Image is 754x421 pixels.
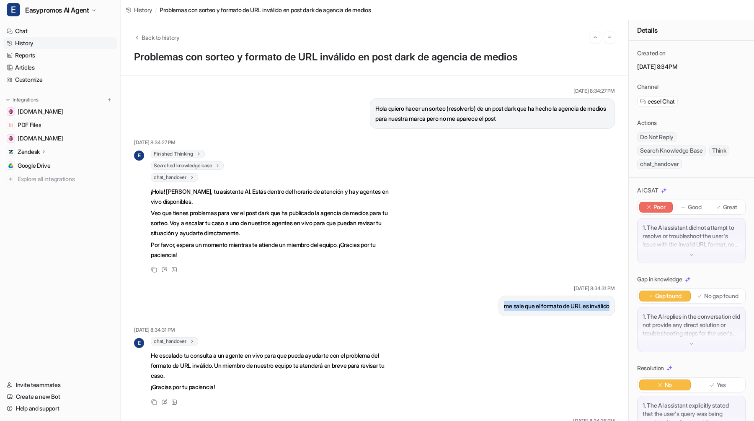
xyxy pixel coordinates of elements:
p: Resolution [637,364,664,372]
img: www.easypromosapp.com [8,136,13,141]
p: Created on [637,49,666,57]
span: Think [709,146,729,156]
a: Google DriveGoogle Drive [3,160,117,172]
span: E [7,3,20,16]
p: Hola quiero hacer un sorteo (resolverlo) de un post dark que ha hecho la agencia de medios para n... [375,104,609,124]
a: PDF FilesPDF Files [3,119,117,131]
p: Poor [653,203,666,211]
span: Searched knowledge base [151,161,224,170]
p: Integrations [13,96,39,103]
span: chat_handover [637,159,682,169]
span: [DATE] 8:34:31 PM [574,285,615,292]
p: Yes [717,381,726,389]
a: Create a new Bot [3,391,117,403]
div: Details [629,20,754,41]
p: [DATE] 8:34PM [637,62,746,71]
span: [DOMAIN_NAME] [18,134,63,143]
p: 1. The AI replies in the conversation did not provide any direct solution or troubleshooting step... [643,312,740,338]
button: Go to next session [604,32,615,43]
img: Previous session [592,34,598,41]
p: Channel [637,83,658,91]
a: Help and support [3,403,117,414]
p: me sale que el formato de URL es inválido [504,301,609,311]
span: Search Knowledge Base [637,146,706,156]
p: Gap found [655,292,682,300]
img: Google Drive [8,163,13,168]
span: [DATE] 8:34:31 PM [134,326,175,334]
span: PDF Files [18,121,41,129]
span: Problemas con sorteo y formato de URL inválido en post dark de agencia de medios [160,5,371,14]
h1: Problemas con sorteo y formato de URL inválido en post dark de agencia de medios [134,51,615,63]
button: Integrations [3,96,41,104]
p: Good [688,203,702,211]
p: No [665,381,672,389]
a: easypromos-apiref.redoc.ly[DOMAIN_NAME] [3,106,117,117]
p: Zendesk [18,148,40,156]
p: Great [723,203,738,211]
img: Next session [607,34,612,41]
span: chat_handover [151,173,198,182]
img: down-arrow [689,341,695,347]
img: menu_add.svg [106,97,112,103]
button: Go to previous session [590,32,601,43]
img: PDF Files [8,122,13,127]
a: Explore all integrations [3,173,117,185]
p: He escalado tu consulta a un agente en vivo para que pueda ayudarte con el problema del formato d... [151,351,396,381]
p: ¡Gracias por tu paciencia! [151,382,396,392]
p: Actions [637,119,657,127]
span: Back to history [142,33,180,42]
a: Reports [3,49,117,61]
span: Do Not Reply [637,132,677,142]
span: Explore all integrations [18,172,114,186]
a: Chat [3,25,117,37]
span: chat_handover [151,337,198,346]
span: [DATE] 8:34:27 PM [134,139,176,146]
span: E [134,151,144,161]
span: eesel Chat [648,97,675,106]
p: Veo que tienes problemas para ver el post dark que ha publicado la agencia de medios para tu sort... [151,208,396,238]
span: E [134,338,144,348]
img: explore all integrations [7,175,15,183]
a: Invite teammates [3,379,117,391]
span: [DOMAIN_NAME] [18,107,63,116]
span: Easypromos AI Agent [25,4,89,16]
span: History [134,5,152,14]
a: eesel Chat [640,97,675,106]
p: No gap found [704,292,739,300]
img: expand menu [5,97,11,103]
span: / [155,5,157,14]
img: Zendesk [8,149,13,154]
a: www.easypromosapp.com[DOMAIN_NAME] [3,133,117,144]
p: AI CSAT [637,186,658,195]
p: ¡Hola! [PERSON_NAME], tu asistente AI. Estás dentro del horario de atención y hay agentes en vivo... [151,187,396,207]
img: easypromos-apiref.redoc.ly [8,109,13,114]
a: History [3,37,117,49]
img: eeselChat [640,99,646,104]
span: Google Drive [18,161,51,170]
img: down-arrow [689,252,695,258]
p: Gap in knowledge [637,275,682,283]
p: 1. The AI assistant did not attempt to resolve or troubleshoot the user's issue with the invalid ... [643,223,740,249]
a: Customize [3,74,117,86]
a: Articles [3,62,117,73]
a: History [126,5,152,14]
button: Back to history [134,33,180,42]
span: Finished Thinking [151,150,205,158]
span: [DATE] 8:34:27 PM [573,87,615,95]
p: Por favor, espera un momento mientras te atiende un miembro del equipo. ¡Gracias por tu paciencia! [151,240,396,260]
